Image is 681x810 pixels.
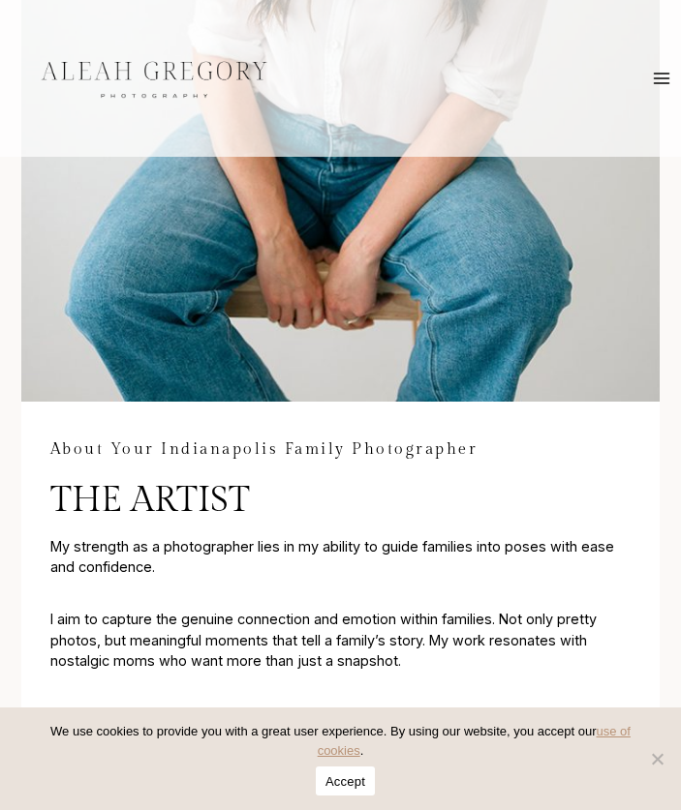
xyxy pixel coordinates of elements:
[50,703,632,786] p: You can expect a listening ear, witty banter, and some mom jokes to lighten the mood during your ...
[318,724,631,758] a: use of cookies
[316,766,375,795] button: Accept
[643,63,679,93] button: Open menu
[50,440,632,459] h2: About Your Indianapolis Family Photographer
[647,749,666,768] span: No
[50,536,632,578] p: My strength as a photographer lies in my ability to guide families into poses with ease and confi...
[50,609,632,672] p: I aim to capture the genuine connection and emotion within families. Not only pretty photos, but ...
[50,474,632,526] p: the artist
[29,722,652,761] span: We use cookies to provide you with a great user experience. By using our website, you accept our .
[9,51,299,105] img: aleah gregory logo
